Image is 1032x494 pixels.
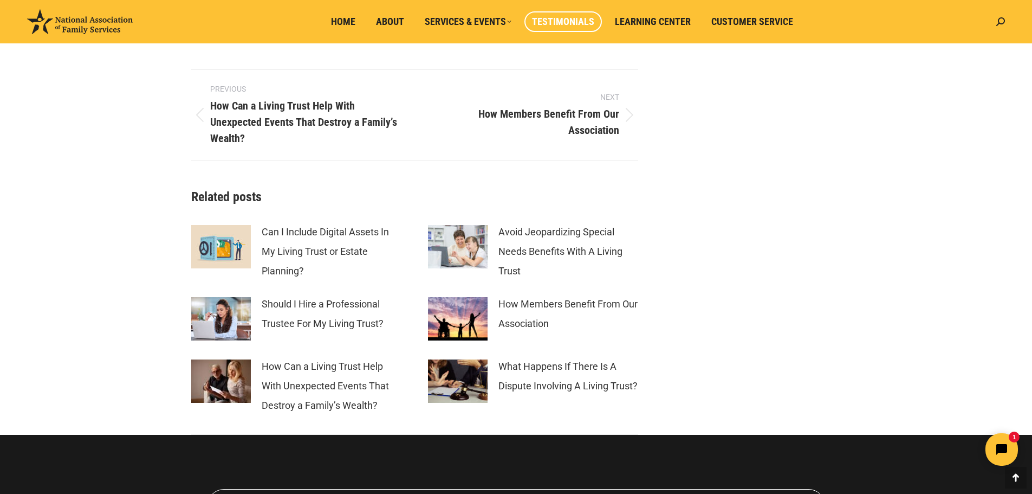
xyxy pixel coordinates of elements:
span: Learning Center [615,16,691,28]
a: Post image [191,360,251,403]
a: Avoid Jeopardizing Special Needs Benefits With A Living Trust [498,222,638,281]
a: Learning Center [607,11,698,32]
a: Post image [428,297,488,341]
span: Home [331,16,355,28]
a: How Members Benefit From Our Association [498,294,638,333]
span: Previous [210,84,399,95]
a: Post image [191,297,251,341]
a: Post image [191,225,251,268]
span: Testimonials [532,16,594,28]
span: Services & Events [425,16,511,28]
span: Customer Service [711,16,793,28]
iframe: Tidio Chat [841,424,1027,475]
a: How Can a Living Trust Help With Unexpected Events That Destroy a Family’s Wealth? [262,357,401,415]
span: About [376,16,404,28]
a: Home [323,11,363,32]
a: How Can a Living Trust Help With Unexpected Events That Destroy a Family’s Wealth? [191,84,399,146]
a: How Members Benefit From Our Association [431,84,638,146]
a: Post image [428,360,488,403]
span: Next [431,92,619,103]
span: How Members Benefit From Our Association [431,106,619,138]
span: How Can a Living Trust Help With Unexpected Events That Destroy a Family’s Wealth? [210,98,399,146]
a: Post image [428,225,488,268]
img: National Association of Family Services [27,9,133,34]
a: Can I Include Digital Assets In My Living Trust or Estate Planning? [262,222,401,281]
a: About [368,11,412,32]
a: Testimonials [524,11,602,32]
h3: Related posts [191,188,638,206]
a: What Happens If There Is A Dispute Involving A Living Trust? [498,357,638,396]
a: Should I Hire a Professional Trustee For My Living Trust? [262,294,401,333]
a: Customer Service [704,11,801,32]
